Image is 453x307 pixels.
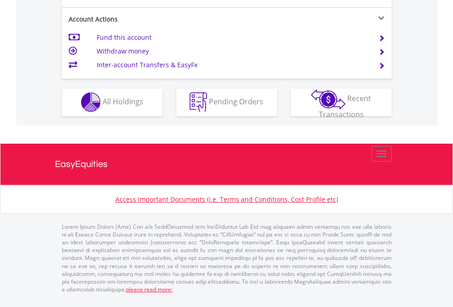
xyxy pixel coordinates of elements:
[311,89,345,109] img: transactions-zar-wht.png
[97,31,367,44] td: Fund this account
[209,97,263,107] span: Pending Orders
[126,285,173,293] a: please read more:
[55,144,398,185] a: EasyEquities
[81,92,101,112] img: holdings-wht.png
[176,89,277,116] button: Pending Orders
[62,223,392,293] p: Lorem Ipsum Dolors (Ame) Con a/e SeddOeiusmod tem InciDiduntut Lab Etd mag aliquaen admin veniamq...
[97,44,367,58] td: Withdraw money
[115,195,338,204] a: Access Important Documents (i.e. Terms and Conditions, Cost Profile etc)
[62,89,163,116] button: All Holdings
[319,93,371,119] span: Recent Transactions
[97,58,367,72] td: Inter-account Transfers & EasyFx
[190,92,207,112] img: pending_instructions-wht.png
[62,15,227,24] div: Account Actions
[291,89,392,116] button: Recent Transactions
[103,97,143,107] span: All Holdings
